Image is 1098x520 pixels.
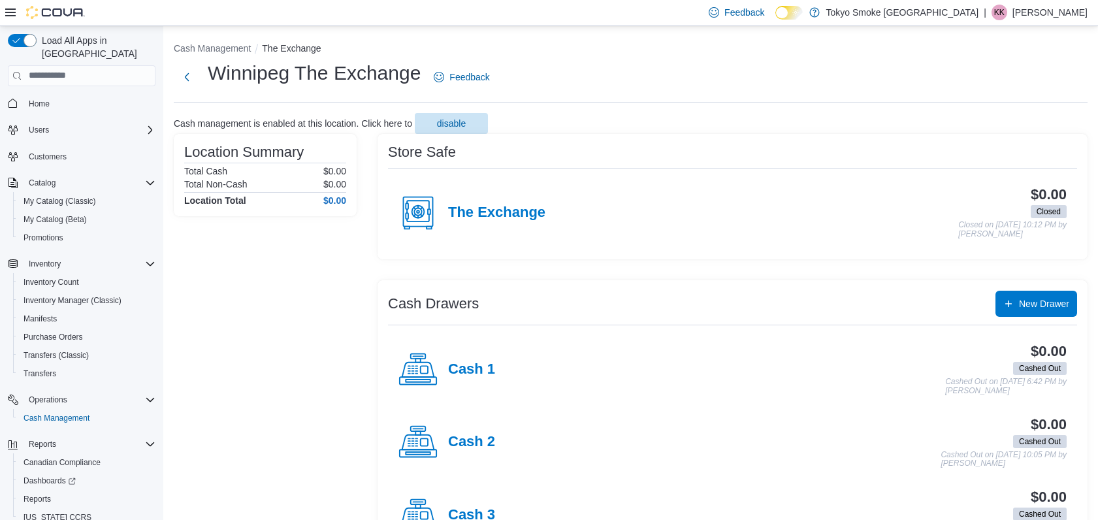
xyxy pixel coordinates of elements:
[18,329,155,345] span: Purchase Orders
[18,274,155,290] span: Inventory Count
[3,255,161,273] button: Inventory
[29,152,67,162] span: Customers
[24,314,57,324] span: Manifests
[24,95,155,112] span: Home
[13,291,161,310] button: Inventory Manager (Classic)
[37,34,155,60] span: Load All Apps in [GEOGRAPHIC_DATA]
[24,494,51,504] span: Reports
[1019,508,1061,520] span: Cashed Out
[24,332,83,342] span: Purchase Orders
[24,233,63,243] span: Promotions
[26,6,85,19] img: Cova
[1031,187,1067,203] h3: $0.00
[958,221,1067,238] p: Closed on [DATE] 10:12 PM by [PERSON_NAME]
[24,350,89,361] span: Transfers (Classic)
[13,229,161,247] button: Promotions
[994,5,1005,20] span: KK
[437,117,466,130] span: disable
[18,410,155,426] span: Cash Management
[18,274,84,290] a: Inventory Count
[184,179,248,189] h6: Total Non-Cash
[18,455,106,470] a: Canadian Compliance
[3,174,161,192] button: Catalog
[24,122,54,138] button: Users
[184,166,227,176] h6: Total Cash
[18,491,155,507] span: Reports
[1019,363,1061,374] span: Cashed Out
[174,118,412,129] p: Cash management is enabled at this location. Click here to
[18,473,81,489] a: Dashboards
[13,490,161,508] button: Reports
[941,451,1067,468] p: Cashed Out on [DATE] 10:05 PM by [PERSON_NAME]
[24,295,121,306] span: Inventory Manager (Classic)
[3,121,161,139] button: Users
[13,328,161,346] button: Purchase Orders
[13,310,161,328] button: Manifests
[1012,5,1088,20] p: [PERSON_NAME]
[13,273,161,291] button: Inventory Count
[174,42,1088,57] nav: An example of EuiBreadcrumbs
[13,453,161,472] button: Canadian Compliance
[24,148,155,165] span: Customers
[24,175,61,191] button: Catalog
[24,436,155,452] span: Reports
[18,212,92,227] a: My Catalog (Beta)
[24,149,72,165] a: Customers
[449,71,489,84] span: Feedback
[24,457,101,468] span: Canadian Compliance
[724,6,764,19] span: Feedback
[415,113,488,134] button: disable
[29,125,49,135] span: Users
[18,293,155,308] span: Inventory Manager (Classic)
[24,392,73,408] button: Operations
[24,436,61,452] button: Reports
[388,144,456,160] h3: Store Safe
[29,99,50,109] span: Home
[775,6,803,20] input: Dark Mode
[995,291,1077,317] button: New Drawer
[174,43,251,54] button: Cash Management
[992,5,1007,20] div: Kelsey Kaneski
[388,296,479,312] h3: Cash Drawers
[1019,297,1069,310] span: New Drawer
[984,5,986,20] p: |
[3,435,161,453] button: Reports
[13,192,161,210] button: My Catalog (Classic)
[18,311,155,327] span: Manifests
[18,329,88,345] a: Purchase Orders
[24,256,155,272] span: Inventory
[29,439,56,449] span: Reports
[29,395,67,405] span: Operations
[174,64,200,90] button: Next
[13,409,161,427] button: Cash Management
[18,348,94,363] a: Transfers (Classic)
[24,96,55,112] a: Home
[18,366,155,382] span: Transfers
[24,368,56,379] span: Transfers
[18,230,69,246] a: Promotions
[448,204,545,221] h4: The Exchange
[18,193,155,209] span: My Catalog (Classic)
[18,410,95,426] a: Cash Management
[208,60,421,86] h1: Winnipeg The Exchange
[13,346,161,365] button: Transfers (Classic)
[945,378,1067,395] p: Cashed Out on [DATE] 6:42 PM by [PERSON_NAME]
[29,178,56,188] span: Catalog
[184,195,246,206] h4: Location Total
[13,210,161,229] button: My Catalog (Beta)
[1031,489,1067,505] h3: $0.00
[1031,417,1067,432] h3: $0.00
[18,491,56,507] a: Reports
[18,366,61,382] a: Transfers
[24,122,155,138] span: Users
[323,179,346,189] p: $0.00
[1037,206,1061,218] span: Closed
[13,365,161,383] button: Transfers
[448,361,495,378] h4: Cash 1
[24,277,79,287] span: Inventory Count
[24,476,76,486] span: Dashboards
[1031,205,1067,218] span: Closed
[1013,362,1067,375] span: Cashed Out
[826,5,979,20] p: Tokyo Smoke [GEOGRAPHIC_DATA]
